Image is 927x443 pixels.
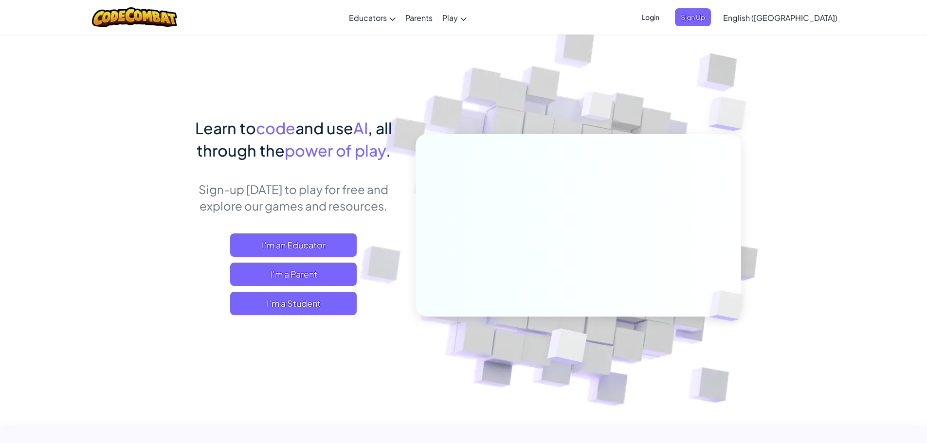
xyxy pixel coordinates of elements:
[230,292,357,315] button: I'm a Student
[442,13,458,23] span: Play
[723,13,837,23] span: English ([GEOGRAPHIC_DATA])
[353,118,368,138] span: AI
[186,181,401,214] p: Sign-up [DATE] to play for free and explore our games and resources.
[675,8,711,26] button: Sign Up
[718,4,842,31] a: English ([GEOGRAPHIC_DATA])
[386,141,391,160] span: .
[230,263,357,286] a: I'm a Parent
[230,233,357,257] a: I'm an Educator
[523,308,610,389] img: Overlap cubes
[689,73,773,155] img: Overlap cubes
[285,141,386,160] span: power of play
[563,72,633,145] img: Overlap cubes
[693,270,766,341] img: Overlap cubes
[256,118,295,138] span: code
[349,13,387,23] span: Educators
[92,7,177,27] img: CodeCombat logo
[437,4,472,31] a: Play
[295,118,353,138] span: and use
[400,4,437,31] a: Parents
[195,118,256,138] span: Learn to
[344,4,400,31] a: Educators
[636,8,665,26] button: Login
